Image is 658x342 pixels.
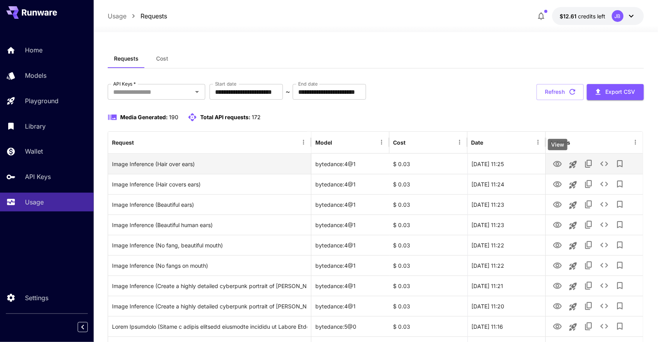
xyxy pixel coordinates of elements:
button: Add to library [612,197,628,212]
div: Click to copy prompt [112,195,307,215]
div: $12.60948 [560,12,606,20]
button: Copy TaskUUID [581,278,596,294]
div: $ 0.03 [389,194,468,215]
button: Sort [484,137,495,148]
div: $ 0.03 [389,215,468,235]
button: Launch in playground [565,238,581,254]
button: Menu [630,137,641,148]
button: View [550,278,565,294]
button: Open [192,86,203,97]
button: Menu [298,137,309,148]
p: API Keys [25,172,51,181]
div: Click to copy prompt [112,276,307,296]
div: Click to copy prompt [112,317,307,337]
p: ~ [286,87,290,97]
button: See details [596,237,612,253]
button: View [550,217,565,233]
button: Launch in playground [565,197,581,213]
div: JB [612,10,624,22]
button: Copy TaskUUID [581,156,596,172]
button: Menu [376,137,387,148]
button: Copy TaskUUID [581,258,596,273]
button: Menu [454,137,465,148]
div: 21 Sep, 2025 11:22 [468,255,546,276]
div: Collapse sidebar [84,320,94,334]
p: Wallet [25,147,43,156]
button: Add to library [612,156,628,172]
button: View [550,257,565,273]
p: Usage [25,197,44,207]
button: $12.60948JB [552,7,644,25]
button: Launch in playground [565,258,581,274]
button: Collapse sidebar [78,322,88,332]
div: bytedance:4@1 [311,235,389,255]
div: Click to copy prompt [112,256,307,276]
label: End date [298,81,318,87]
div: 21 Sep, 2025 11:21 [468,276,546,296]
div: Click to copy prompt [112,235,307,255]
span: Requests [114,55,139,62]
a: Requests [140,11,167,21]
div: $ 0.03 [389,316,468,337]
button: Copy TaskUUID [581,298,596,314]
div: bytedance:4@1 [311,154,389,174]
button: See details [596,197,612,212]
span: Total API requests: [200,114,251,120]
div: Click to copy prompt [112,174,307,194]
div: bytedance:5@0 [311,316,389,337]
button: Launch in playground [565,319,581,335]
div: Request [112,139,134,146]
button: See details [596,319,612,334]
button: Launch in playground [565,279,581,294]
button: Add to library [612,217,628,233]
div: $ 0.03 [389,276,468,296]
button: Add to library [612,176,628,192]
div: 21 Sep, 2025 11:24 [468,174,546,194]
div: $ 0.03 [389,255,468,276]
p: Library [25,122,46,131]
button: View [550,298,565,314]
button: Launch in playground [565,157,581,172]
button: View [550,156,565,172]
button: Copy TaskUUID [581,237,596,253]
span: 172 [252,114,261,120]
div: $ 0.03 [389,174,468,194]
nav: breadcrumb [108,11,167,21]
button: Menu [533,137,544,148]
button: See details [596,278,612,294]
div: $ 0.03 [389,296,468,316]
div: 21 Sep, 2025 11:16 [468,316,546,337]
button: View [550,237,565,253]
div: $ 0.03 [389,154,468,174]
div: bytedance:4@1 [311,276,389,296]
button: Add to library [612,258,628,273]
div: 21 Sep, 2025 11:25 [468,154,546,174]
span: 190 [169,114,178,120]
button: Launch in playground [565,177,581,193]
p: Home [25,45,43,55]
div: bytedance:4@1 [311,194,389,215]
button: See details [596,217,612,233]
button: Copy TaskUUID [581,217,596,233]
button: View [550,196,565,212]
button: Sort [407,137,418,148]
button: Copy TaskUUID [581,176,596,192]
div: bytedance:4@1 [311,255,389,276]
button: Sort [333,137,344,148]
button: See details [596,298,612,314]
button: Export CSV [587,84,644,100]
button: See details [596,176,612,192]
button: Copy TaskUUID [581,197,596,212]
button: Refresh [537,84,584,100]
button: Add to library [612,298,628,314]
button: View [550,176,565,192]
div: $ 0.03 [389,235,468,255]
button: Launch in playground [565,218,581,233]
div: bytedance:4@1 [311,215,389,235]
div: Click to copy prompt [112,154,307,174]
p: Usage [108,11,126,21]
span: credits left [578,13,606,20]
button: View [550,318,565,334]
button: See details [596,258,612,273]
